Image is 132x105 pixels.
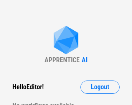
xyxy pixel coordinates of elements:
[91,84,109,90] span: Logout
[80,81,120,94] button: Logout
[82,56,87,64] div: AI
[12,81,44,94] div: Hello Editor !
[49,26,82,56] img: Apprentice AI
[45,56,80,64] div: APPRENTICE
